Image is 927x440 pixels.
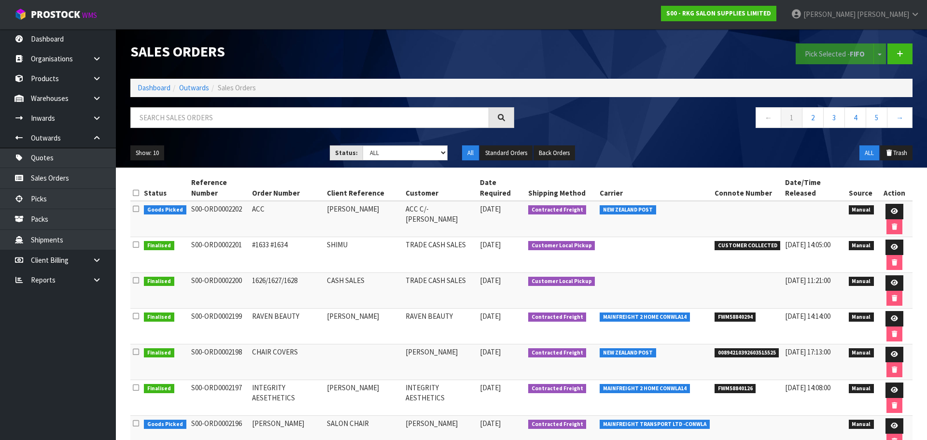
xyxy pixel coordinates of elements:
td: ACC C/- [PERSON_NAME] [403,201,478,237]
span: Manual [849,277,874,286]
th: Date Required [478,175,526,201]
img: cube-alt.png [14,8,27,20]
th: Source [846,175,877,201]
td: INTEGRITY AESTHETICS [403,380,478,416]
span: MAINFREIGHT 2 HOME CONWLA14 [600,312,690,322]
span: Contracted Freight [528,420,587,429]
button: Back Orders [534,145,575,161]
span: Contracted Freight [528,348,587,358]
span: [DATE] [480,419,501,428]
span: MAINFREIGHT 2 HOME CONWLA14 [600,384,690,394]
td: RAVEN BEAUTY [403,309,478,344]
span: Contracted Freight [528,205,587,215]
th: Shipping Method [526,175,598,201]
th: Reference Number [189,175,250,201]
span: [DATE] [480,204,501,213]
span: MAINFREIGHT TRANSPORT LTD -CONWLA [600,420,710,429]
span: Manual [849,420,874,429]
span: Customer Local Pickup [528,241,595,251]
strong: Status: [335,149,358,157]
td: S00-ORD0002201 [189,237,250,273]
span: NEW ZEALAND POST [600,348,656,358]
strong: S00 - RKG SALON SUPPLIES LIMITED [666,9,771,17]
span: Finalised [144,277,174,286]
nav: Page navigation [529,107,913,131]
span: FWM58840294 [715,312,756,322]
a: 3 [823,107,845,128]
span: CUSTOMER COLLECTED [715,241,781,251]
td: SHIMU [324,237,403,273]
button: Show: 10 [130,145,164,161]
td: S00-ORD0002202 [189,201,250,237]
small: WMS [82,11,97,20]
span: Finalised [144,241,174,251]
td: S00-ORD0002197 [189,380,250,416]
input: Search sales orders [130,107,489,128]
a: 5 [866,107,887,128]
span: Goods Picked [144,205,186,215]
a: 1 [781,107,802,128]
td: CHAIR COVERS [250,344,324,380]
td: #1633 #1634 [250,237,324,273]
span: [PERSON_NAME] [857,10,909,19]
th: Date/Time Released [783,175,846,201]
td: [PERSON_NAME] [324,309,403,344]
span: Sales Orders [218,83,256,92]
span: [DATE] 17:13:00 [785,347,830,356]
td: [PERSON_NAME] [324,380,403,416]
td: INTEGRITY AESETHETICS [250,380,324,416]
td: S00-ORD0002198 [189,344,250,380]
a: 4 [844,107,866,128]
td: ACC [250,201,324,237]
button: Trash [880,145,913,161]
span: [DATE] [480,240,501,249]
span: Contracted Freight [528,312,587,322]
span: Goods Picked [144,420,186,429]
a: → [887,107,913,128]
th: Order Number [250,175,324,201]
span: Manual [849,312,874,322]
td: TRADE CASH SALES [403,273,478,309]
span: [DATE] [480,312,501,321]
th: Action [876,175,913,201]
span: Manual [849,348,874,358]
span: Finalised [144,384,174,394]
a: ← [756,107,781,128]
strong: FIFO [850,49,865,58]
span: FWM58840126 [715,384,756,394]
td: 1626/1627/1628 [250,273,324,309]
span: Finalised [144,348,174,358]
td: [PERSON_NAME] [324,201,403,237]
span: Manual [849,384,874,394]
span: [DATE] 14:14:00 [785,312,830,321]
span: [DATE] 14:05:00 [785,240,830,249]
button: Standard Orders [480,145,533,161]
span: Manual [849,205,874,215]
td: RAVEN BEAUTY [250,309,324,344]
span: 00894210392603515525 [715,348,779,358]
a: S00 - RKG SALON SUPPLIES LIMITED [661,6,776,21]
span: [DATE] [480,383,501,392]
td: TRADE CASH SALES [403,237,478,273]
th: Connote Number [712,175,783,201]
button: All [462,145,479,161]
a: Outwards [179,83,209,92]
td: CASH SALES [324,273,403,309]
span: NEW ZEALAND POST [600,205,656,215]
td: [PERSON_NAME] [403,344,478,380]
span: [PERSON_NAME] [803,10,856,19]
span: Manual [849,241,874,251]
th: Status [141,175,189,201]
span: [DATE] [480,347,501,356]
span: [DATE] 14:08:00 [785,383,830,392]
button: Pick Selected -FIFO [796,43,874,64]
span: Finalised [144,312,174,322]
span: [DATE] [480,276,501,285]
h1: Sales Orders [130,43,514,59]
span: [DATE] 11:21:00 [785,276,830,285]
span: Contracted Freight [528,384,587,394]
td: S00-ORD0002199 [189,309,250,344]
th: Client Reference [324,175,403,201]
th: Carrier [597,175,712,201]
td: S00-ORD0002200 [189,273,250,309]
